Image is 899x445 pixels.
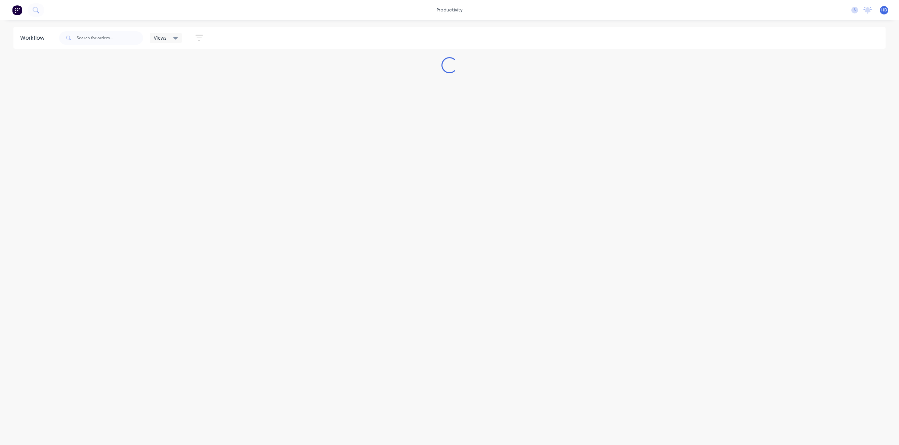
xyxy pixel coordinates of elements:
[154,34,167,41] span: Views
[12,5,22,15] img: Factory
[77,31,143,45] input: Search for orders...
[881,7,887,13] span: HB
[433,5,466,15] div: productivity
[20,34,48,42] div: Workflow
